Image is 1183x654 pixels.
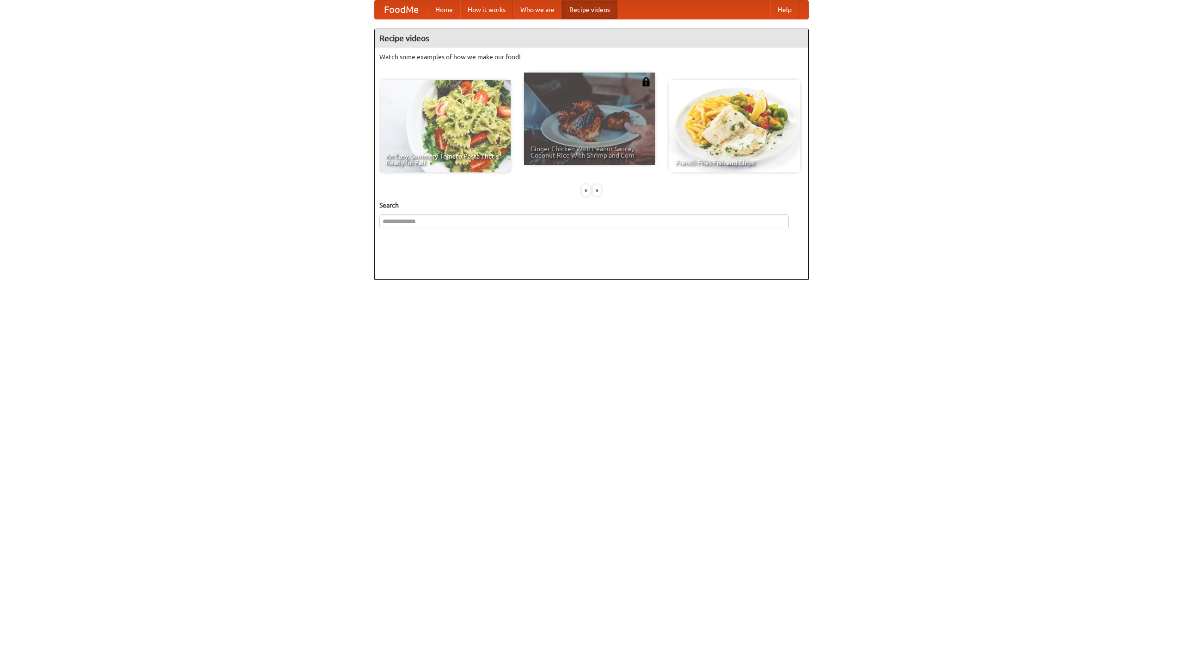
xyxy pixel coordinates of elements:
[379,52,804,61] p: Watch some examples of how we make our food!
[593,184,601,196] div: »
[379,201,804,210] h5: Search
[513,0,562,19] a: Who we are
[379,80,511,172] a: An Easy, Summery Tomato Pasta That's Ready for Fall
[562,0,617,19] a: Recipe videos
[375,0,428,19] a: FoodMe
[460,0,513,19] a: How it works
[676,159,794,166] span: French Fries Fish and Chips
[428,0,460,19] a: Home
[770,0,799,19] a: Help
[375,29,808,48] h4: Recipe videos
[641,77,651,86] img: 483408.png
[669,80,800,172] a: French Fries Fish and Chips
[386,153,504,166] span: An Easy, Summery Tomato Pasta That's Ready for Fall
[582,184,590,196] div: «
